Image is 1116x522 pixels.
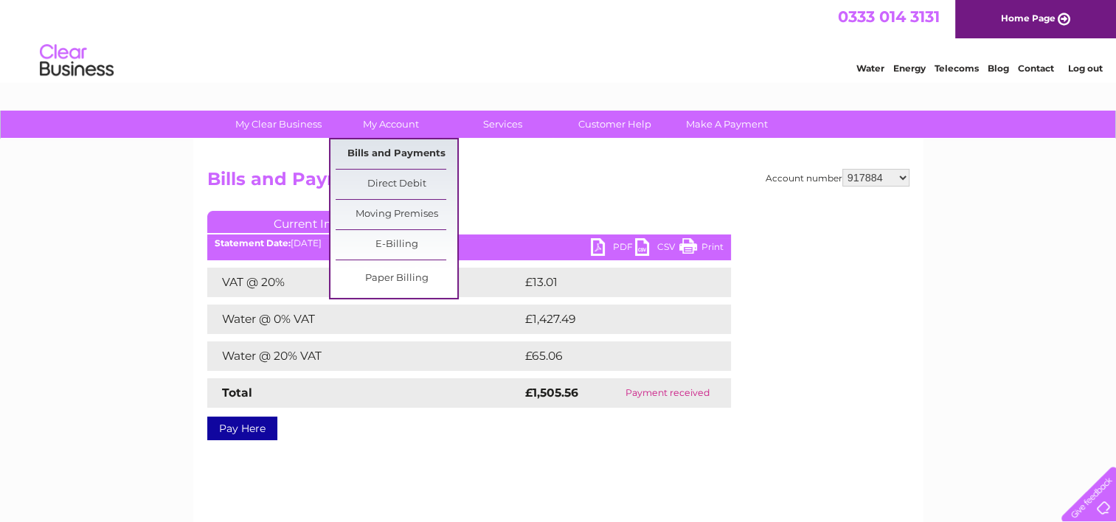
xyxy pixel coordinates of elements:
[336,230,457,260] a: E-Billing
[856,63,884,74] a: Water
[1018,63,1054,74] a: Contact
[766,169,909,187] div: Account number
[207,417,277,440] a: Pay Here
[591,238,635,260] a: PDF
[336,139,457,169] a: Bills and Payments
[521,304,707,334] td: £1,427.49
[893,63,926,74] a: Energy
[210,8,907,72] div: Clear Business is a trading name of Verastar Limited (registered in [GEOGRAPHIC_DATA] No. 3667643...
[442,111,564,138] a: Services
[215,237,291,248] b: Statement Date:
[336,264,457,293] a: Paper Billing
[336,200,457,229] a: Moving Premises
[1067,63,1102,74] a: Log out
[838,7,940,26] a: 0333 014 3131
[207,211,429,233] a: Current Invoice
[666,111,788,138] a: Make A Payment
[207,341,521,371] td: Water @ 20% VAT
[935,63,979,74] a: Telecoms
[988,63,1009,74] a: Blog
[207,169,909,197] h2: Bills and Payments
[521,341,701,371] td: £65.06
[207,304,521,334] td: Water @ 0% VAT
[525,386,578,400] strong: £1,505.56
[336,170,457,199] a: Direct Debit
[207,268,521,297] td: VAT @ 20%
[605,378,731,408] td: Payment received
[207,238,731,248] div: [DATE]
[218,111,339,138] a: My Clear Business
[635,238,679,260] a: CSV
[330,111,451,138] a: My Account
[554,111,676,138] a: Customer Help
[521,268,699,297] td: £13.01
[679,238,724,260] a: Print
[222,386,252,400] strong: Total
[39,38,114,83] img: logo.png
